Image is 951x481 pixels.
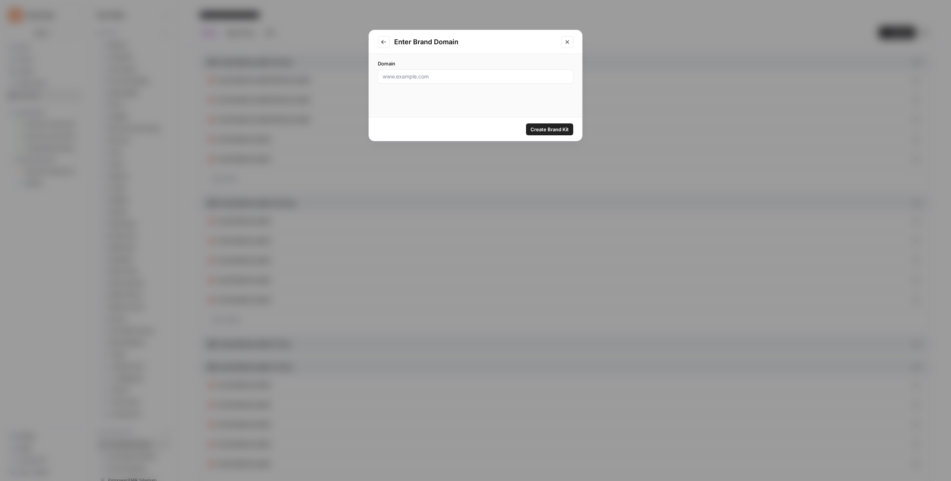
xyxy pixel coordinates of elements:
span: Create Brand Kit [530,126,569,133]
button: Close modal [561,36,573,48]
button: Go to previous step [378,36,390,48]
h2: Enter Brand Domain [394,37,557,47]
input: www.example.com [383,73,568,80]
button: Create Brand Kit [526,123,573,135]
label: Domain [378,60,573,67]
